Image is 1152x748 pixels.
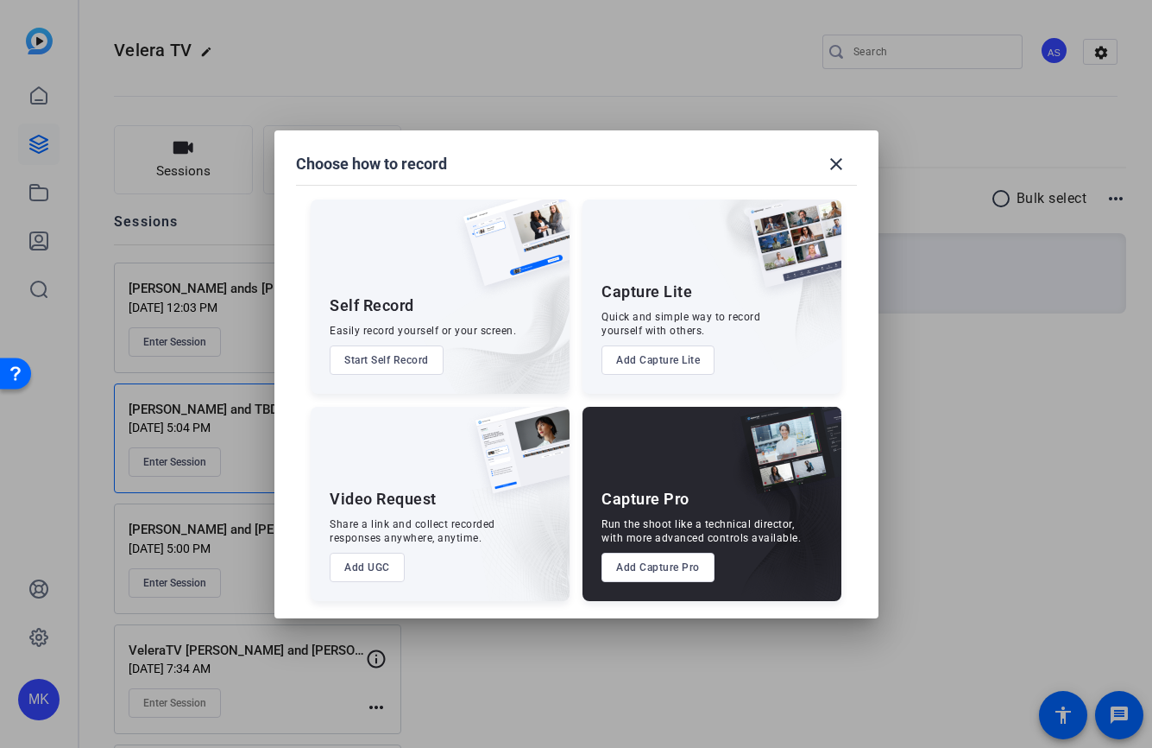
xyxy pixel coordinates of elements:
img: embarkstudio-capture-lite.png [687,200,841,372]
img: self-record.png [450,200,570,303]
button: Start Self Record [330,345,444,375]
img: embarkstudio-ugc-content.png [469,460,570,601]
div: Video Request [330,489,437,510]
button: Add Capture Pro [601,553,714,582]
h1: Choose how to record [296,154,447,174]
div: Easily record yourself or your screen. [330,324,516,338]
button: Add UGC [330,553,405,582]
div: Share a link and collect recorded responses anywhere, anytime. [330,517,495,545]
div: Quick and simple way to record yourself with others. [601,310,760,338]
div: Capture Pro [601,489,689,510]
div: Run the shoot like a technical director, with more advanced controls available. [601,517,801,545]
img: capture-pro.png [727,407,841,512]
img: embarkstudio-capture-pro.png [714,428,841,601]
div: Self Record [330,295,414,316]
div: Capture Lite [601,282,692,302]
img: ugc-content.png [463,407,570,511]
img: capture-lite.png [734,200,841,305]
mat-icon: close [826,154,847,174]
img: embarkstudio-self-record.png [419,237,570,394]
button: Add Capture Lite [601,345,714,375]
